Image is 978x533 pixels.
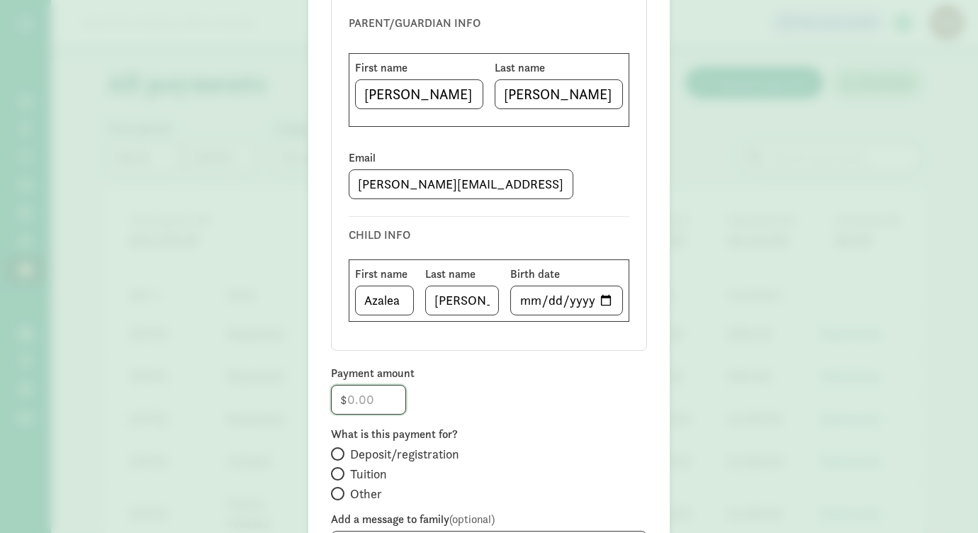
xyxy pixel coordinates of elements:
[355,266,414,283] label: First name
[510,266,623,283] label: Birth date
[907,465,978,533] iframe: Chat Widget
[331,426,647,443] label: What is this payment for?
[350,446,459,463] span: Deposit/registration
[349,16,629,30] h6: PARENT/GUARDIAN INFO
[331,365,647,382] label: Payment amount
[331,511,647,528] label: Add a message to family
[425,266,499,283] label: Last name
[349,228,629,242] h6: CHILD INFO
[449,512,495,527] span: (optional)
[495,60,623,77] label: Last name
[350,486,382,503] span: Other
[350,466,387,483] span: Tuition
[332,386,405,414] input: 0.00
[355,60,483,77] label: First name
[349,150,629,167] label: Email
